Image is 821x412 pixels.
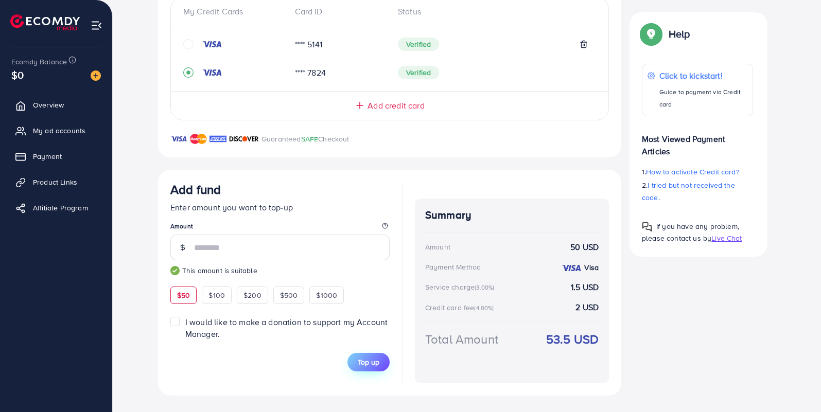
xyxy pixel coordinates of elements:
img: logo [10,14,80,30]
p: Click to kickstart! [659,69,747,82]
img: image [91,70,101,81]
p: Guide to payment via Credit card [659,86,747,111]
span: Add credit card [368,100,424,112]
p: 2. [642,179,753,204]
iframe: Chat [777,366,813,404]
img: menu [91,20,102,31]
img: credit [202,68,222,77]
span: $100 [208,290,225,300]
img: Popup guide [642,222,652,232]
strong: Visa [584,262,599,273]
div: Payment Method [425,262,481,272]
small: This amount is suitable [170,265,390,276]
img: brand [209,133,226,145]
legend: Amount [170,222,390,235]
div: Amount [425,242,450,252]
img: credit [202,40,222,48]
p: Most Viewed Payment Articles [642,124,753,157]
svg: circle [183,39,194,49]
span: Product Links [33,177,77,187]
p: Enter amount you want to top-up [170,201,390,213]
svg: record circle [183,67,194,78]
strong: 50 USD [570,241,599,253]
span: Affiliate Program [33,203,88,213]
span: Top up [358,357,379,367]
small: (4.00%) [474,304,494,312]
strong: 2 USD [575,301,599,313]
span: Live Chat [711,233,742,243]
div: Total Amount [425,330,498,348]
strong: 53.5 USD [546,330,599,348]
span: If you have any problem, please contact us by [642,221,739,243]
span: SAFE [301,134,319,144]
span: Ecomdy Balance [11,57,67,67]
a: Overview [8,95,104,115]
span: I tried but not received the code. [642,180,735,203]
div: Credit card fee [425,302,497,313]
h4: Summary [425,209,599,222]
a: Product Links [8,172,104,192]
span: $500 [280,290,298,300]
img: guide [170,266,180,275]
img: brand [229,133,259,145]
span: $50 [177,290,190,300]
span: How to activate Credit card? [646,167,739,177]
span: I would like to make a donation to support my Account Manager. [185,316,388,339]
span: My ad accounts [33,126,85,136]
p: Guaranteed Checkout [261,133,350,145]
span: $1000 [316,290,337,300]
h3: Add fund [170,182,221,197]
span: Overview [33,100,64,110]
img: credit [561,264,582,272]
span: Payment [33,151,62,162]
div: Card ID [287,6,390,17]
button: Top up [347,353,390,371]
a: My ad accounts [8,120,104,141]
a: Affiliate Program [8,198,104,218]
p: Help [669,28,690,40]
div: Status [390,6,596,17]
span: $0 [11,67,24,82]
img: Popup guide [642,25,660,43]
div: My Credit Cards [183,6,287,17]
a: Payment [8,146,104,167]
span: $200 [243,290,261,300]
img: brand [190,133,207,145]
span: Verified [398,38,439,51]
span: Verified [398,66,439,79]
div: Service charge [425,282,497,292]
small: (3.00%) [475,283,494,292]
img: brand [170,133,187,145]
strong: 1.5 USD [571,281,599,293]
p: 1. [642,166,753,178]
